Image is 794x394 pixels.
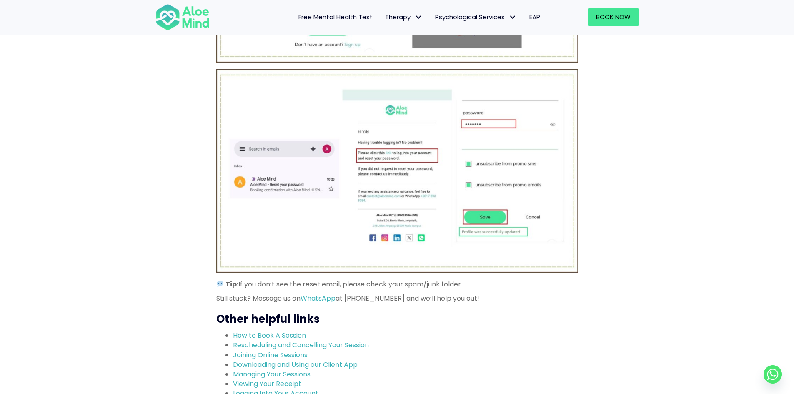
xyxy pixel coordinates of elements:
[588,8,639,26] a: Book Now
[413,11,425,23] span: Therapy: submenu
[385,13,423,21] span: Therapy
[764,365,782,384] a: Whatsapp
[225,279,238,289] strong: Tip:
[435,13,517,21] span: Psychological Services
[429,8,523,26] a: Psychological ServicesPsychological Services: submenu
[523,8,546,26] a: EAP
[233,350,308,360] a: Joining Online Sessions
[233,379,301,389] a: Viewing Your Receipt
[529,13,540,21] span: EAP
[301,294,336,303] a: WhatsApp
[216,279,578,289] p: If you don’t see the reset email, please check your spam/junk folder.
[233,340,369,350] a: Rescheduling and Cancelling Your Session
[217,281,223,287] img: 💬
[379,8,429,26] a: TherapyTherapy: submenu
[233,360,358,369] a: Downloading and Using our Client App
[155,3,210,31] img: Aloe mind Logo
[596,13,631,21] span: Book Now
[216,311,578,326] h3: Other helpful links
[216,294,578,303] p: Still stuck? Message us on at [PHONE_NUMBER] and we’ll help you out!
[507,11,519,23] span: Psychological Services: submenu
[292,8,379,26] a: Free Mental Health Test
[233,331,306,340] a: How to Book A Session
[298,13,373,21] span: Free Mental Health Test
[233,369,311,379] a: Managing Your Sessions
[220,8,546,26] nav: Menu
